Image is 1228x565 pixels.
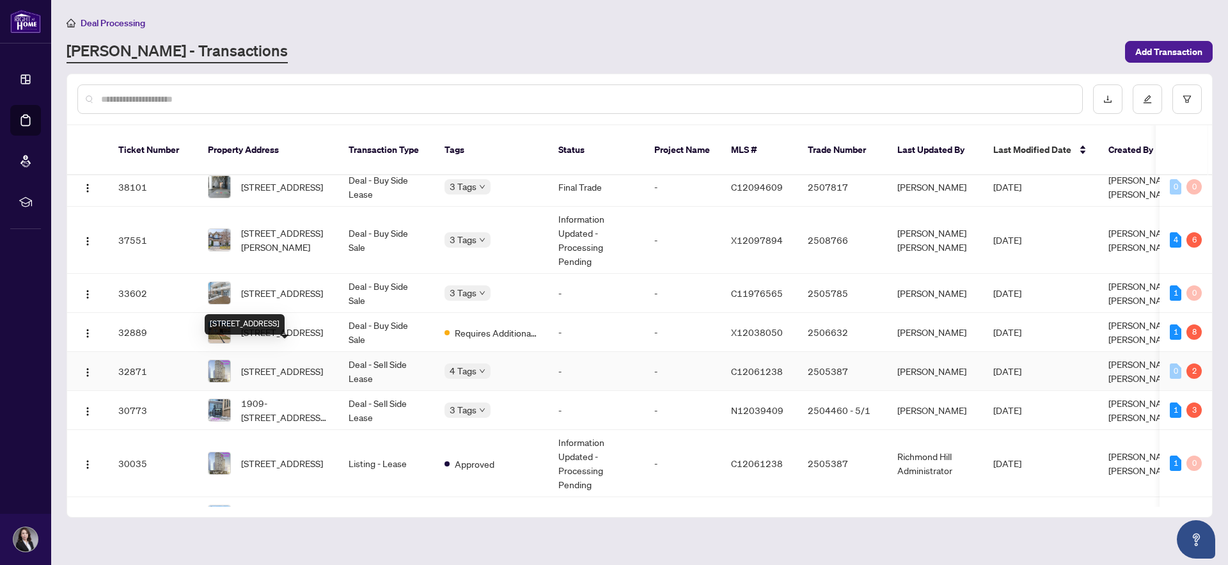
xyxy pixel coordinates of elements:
[993,143,1071,157] span: Last Modified Date
[209,282,230,304] img: thumbnail-img
[731,404,783,416] span: N12039409
[1170,363,1181,379] div: 0
[209,229,230,251] img: thumbnail-img
[83,236,93,246] img: Logo
[1170,285,1181,301] div: 1
[450,179,476,194] span: 3 Tags
[108,168,198,207] td: 38101
[479,184,485,190] span: down
[1093,84,1122,114] button: download
[209,360,230,382] img: thumbnail-img
[77,361,98,381] button: Logo
[241,364,323,378] span: [STREET_ADDRESS]
[83,183,93,193] img: Logo
[479,290,485,296] span: down
[83,459,93,470] img: Logo
[644,274,721,313] td: -
[1108,227,1177,253] span: [PERSON_NAME] [PERSON_NAME]
[108,313,198,352] td: 32889
[798,391,887,430] td: 2504460 - 5/1
[887,168,983,207] td: [PERSON_NAME]
[548,313,644,352] td: -
[83,328,93,338] img: Logo
[548,352,644,391] td: -
[644,497,721,536] td: -
[455,326,538,340] span: Requires Additional Docs
[77,400,98,420] button: Logo
[10,10,41,33] img: logo
[338,207,434,274] td: Deal - Buy Side Sale
[798,497,887,536] td: 2505774
[993,404,1021,416] span: [DATE]
[644,168,721,207] td: -
[1143,95,1152,104] span: edit
[81,17,145,29] span: Deal Processing
[1186,363,1202,379] div: 2
[1186,232,1202,248] div: 6
[1183,95,1192,104] span: filter
[434,125,548,175] th: Tags
[209,452,230,474] img: thumbnail-img
[108,430,198,497] td: 30035
[887,313,983,352] td: [PERSON_NAME]
[338,497,434,536] td: Deal - Buy Side Sale
[241,286,323,300] span: [STREET_ADDRESS]
[83,406,93,417] img: Logo
[338,352,434,391] td: Deal - Sell Side Lease
[644,352,721,391] td: -
[798,125,887,175] th: Trade Number
[1186,402,1202,418] div: 3
[548,497,644,536] td: Final Trade
[108,125,198,175] th: Ticket Number
[241,226,328,254] span: [STREET_ADDRESS][PERSON_NAME]
[1186,324,1202,340] div: 8
[1170,179,1181,195] div: 0
[1172,84,1202,114] button: filter
[77,322,98,342] button: Logo
[77,506,98,527] button: Logo
[887,497,983,536] td: [PERSON_NAME]
[993,326,1021,338] span: [DATE]
[108,391,198,430] td: 30773
[798,168,887,207] td: 2507817
[1135,42,1202,62] span: Add Transaction
[548,207,644,274] td: Information Updated - Processing Pending
[548,391,644,430] td: -
[798,274,887,313] td: 2505785
[993,365,1021,377] span: [DATE]
[993,458,1021,469] span: [DATE]
[1170,456,1181,471] div: 1
[479,407,485,413] span: down
[450,402,476,417] span: 3 Tags
[83,367,93,378] img: Logo
[338,430,434,497] td: Listing - Lease
[887,430,983,497] td: Richmond Hill Administrator
[198,125,338,175] th: Property Address
[77,283,98,303] button: Logo
[983,125,1098,175] th: Last Modified Date
[83,289,93,299] img: Logo
[108,497,198,536] td: 30005
[548,125,644,175] th: Status
[1186,456,1202,471] div: 0
[1098,125,1175,175] th: Created By
[548,274,644,313] td: -
[798,207,887,274] td: 2508766
[731,287,783,299] span: C11976565
[1170,402,1181,418] div: 1
[77,230,98,250] button: Logo
[887,274,983,313] td: [PERSON_NAME]
[108,352,198,391] td: 32871
[644,207,721,274] td: -
[731,181,783,193] span: C12094609
[205,314,285,335] div: [STREET_ADDRESS]
[731,365,783,377] span: C12061238
[209,505,230,527] img: thumbnail-img
[450,232,476,247] span: 3 Tags
[1170,324,1181,340] div: 1
[548,430,644,497] td: Information Updated - Processing Pending
[798,352,887,391] td: 2505387
[993,234,1021,246] span: [DATE]
[241,396,328,424] span: 1909-[STREET_ADDRESS][PERSON_NAME][PERSON_NAME]
[731,458,783,469] span: C12061238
